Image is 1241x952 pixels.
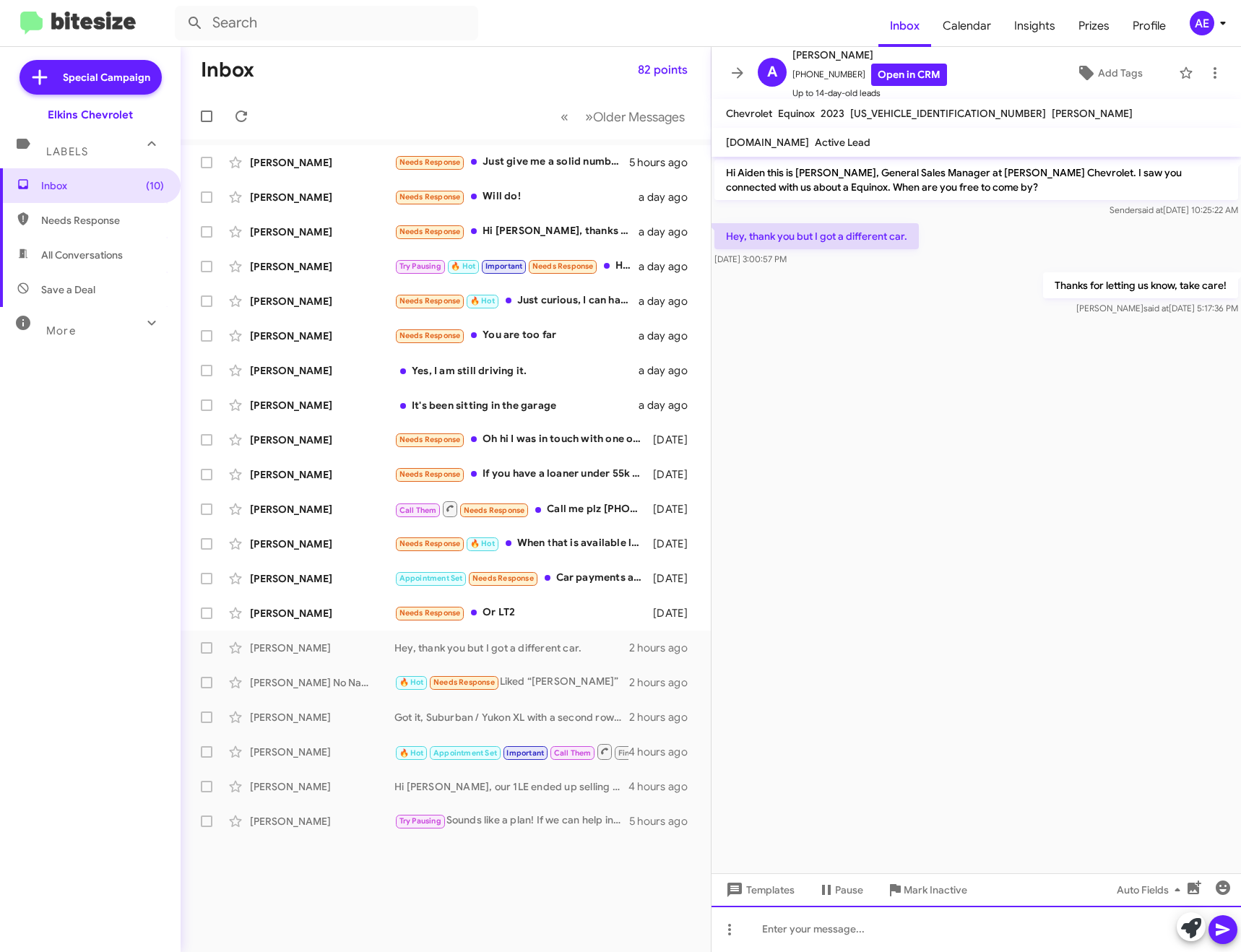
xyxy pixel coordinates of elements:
[250,363,394,378] div: [PERSON_NAME]
[638,57,688,83] span: 82 points
[576,102,693,131] button: Next
[585,108,593,126] span: »
[1121,5,1177,47] a: Profile
[472,574,534,583] span: Needs Response
[433,748,497,758] span: Appointment Set
[250,433,394,447] div: [PERSON_NAME]
[650,502,699,516] div: [DATE]
[639,190,699,204] div: a day ago
[394,293,639,309] div: Just curious, I can have the fender fixed
[1105,877,1198,903] button: Auto Fields
[1067,5,1121,47] a: Prizes
[250,606,394,620] div: [PERSON_NAME]
[394,535,650,552] div: When that is available let me know
[46,324,76,337] span: More
[553,102,693,131] nav: Page navigation example
[250,294,394,308] div: [PERSON_NAME]
[451,261,475,271] span: 🔥 Hot
[629,641,699,655] div: 2 hours ago
[399,748,424,758] span: 🔥 Hot
[250,329,394,343] div: [PERSON_NAME]
[146,178,164,193] span: (10)
[650,433,699,447] div: [DATE]
[552,102,577,131] button: Previous
[399,331,461,340] span: Needs Response
[714,160,1238,200] p: Hi Aiden this is [PERSON_NAME], General Sales Manager at [PERSON_NAME] Chevrolet. I saw you conne...
[394,674,629,691] div: Liked “[PERSON_NAME]”
[792,46,947,64] span: [PERSON_NAME]
[1052,107,1133,120] span: [PERSON_NAME]
[63,70,150,85] span: Special Campaign
[250,745,394,759] div: [PERSON_NAME]
[250,537,394,551] div: [PERSON_NAME]
[639,398,699,412] div: a day ago
[815,136,870,149] span: Active Lead
[485,261,523,271] span: Important
[399,261,441,271] span: Try Pausing
[618,748,650,758] span: Finished
[399,816,441,826] span: Try Pausing
[399,192,461,202] span: Needs Response
[1046,60,1172,86] button: Add Tags
[250,467,394,482] div: [PERSON_NAME]
[48,108,133,122] div: Elkins Chevrolet
[1143,303,1169,313] span: said at
[629,675,699,690] div: 2 hours ago
[41,248,123,262] span: All Conversations
[41,213,164,228] span: Needs Response
[250,190,394,204] div: [PERSON_NAME]
[629,710,699,724] div: 2 hours ago
[629,814,699,828] div: 5 hours ago
[399,678,424,687] span: 🔥 Hot
[1177,11,1225,35] button: AE
[878,5,931,47] a: Inbox
[394,779,628,794] div: Hi [PERSON_NAME], our 1LE ended up selling last night. If we can assist with anything else, pleas...
[20,60,162,95] a: Special Campaign
[806,877,875,903] button: Pause
[175,6,478,40] input: Search
[399,227,461,236] span: Needs Response
[394,398,639,412] div: It's been sitting in the garage
[250,814,394,828] div: [PERSON_NAME]
[561,108,568,126] span: «
[394,500,650,518] div: Call me plz [PHONE_NUMBER]
[1076,303,1238,313] span: [PERSON_NAME] [DATE] 5:17:36 PM
[639,329,699,343] div: a day ago
[506,748,544,758] span: Important
[394,570,650,587] div: Car payments are outrageously high and I'm not interested in high car payments because I have bad...
[1117,877,1186,903] span: Auto Fields
[250,641,394,655] div: [PERSON_NAME]
[1190,11,1214,35] div: AE
[904,877,967,903] span: Mark Inactive
[470,539,495,548] span: 🔥 Hot
[250,779,394,794] div: [PERSON_NAME]
[723,877,795,903] span: Templates
[1003,5,1067,47] a: Insights
[650,467,699,482] div: [DATE]
[593,109,685,125] span: Older Messages
[650,571,699,586] div: [DATE]
[250,398,394,412] div: [PERSON_NAME]
[792,86,947,100] span: Up to 14-day-old leads
[1098,60,1143,86] span: Add Tags
[41,178,164,193] span: Inbox
[792,64,947,86] span: [PHONE_NUMBER]
[1043,272,1238,298] p: Thanks for letting us know, take care!
[394,710,629,724] div: Got it, Suburban / Yukon XL with a second row bench. Any other must haves and what kind of price ...
[46,145,88,158] span: Labels
[394,258,639,274] div: Hello, I am looking for [DATE]-[DATE] Chevy [US_STATE] ZR2 with low mileage
[433,678,495,687] span: Needs Response
[639,225,699,239] div: a day ago
[835,877,863,903] span: Pause
[778,107,815,120] span: Equinox
[650,537,699,551] div: [DATE]
[714,223,919,249] p: Hey, thank you but I got a different car.
[712,877,806,903] button: Templates
[767,61,777,84] span: A
[399,574,463,583] span: Appointment Set
[250,675,394,690] div: [PERSON_NAME] No Name
[394,363,639,378] div: Yes, I am still driving it.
